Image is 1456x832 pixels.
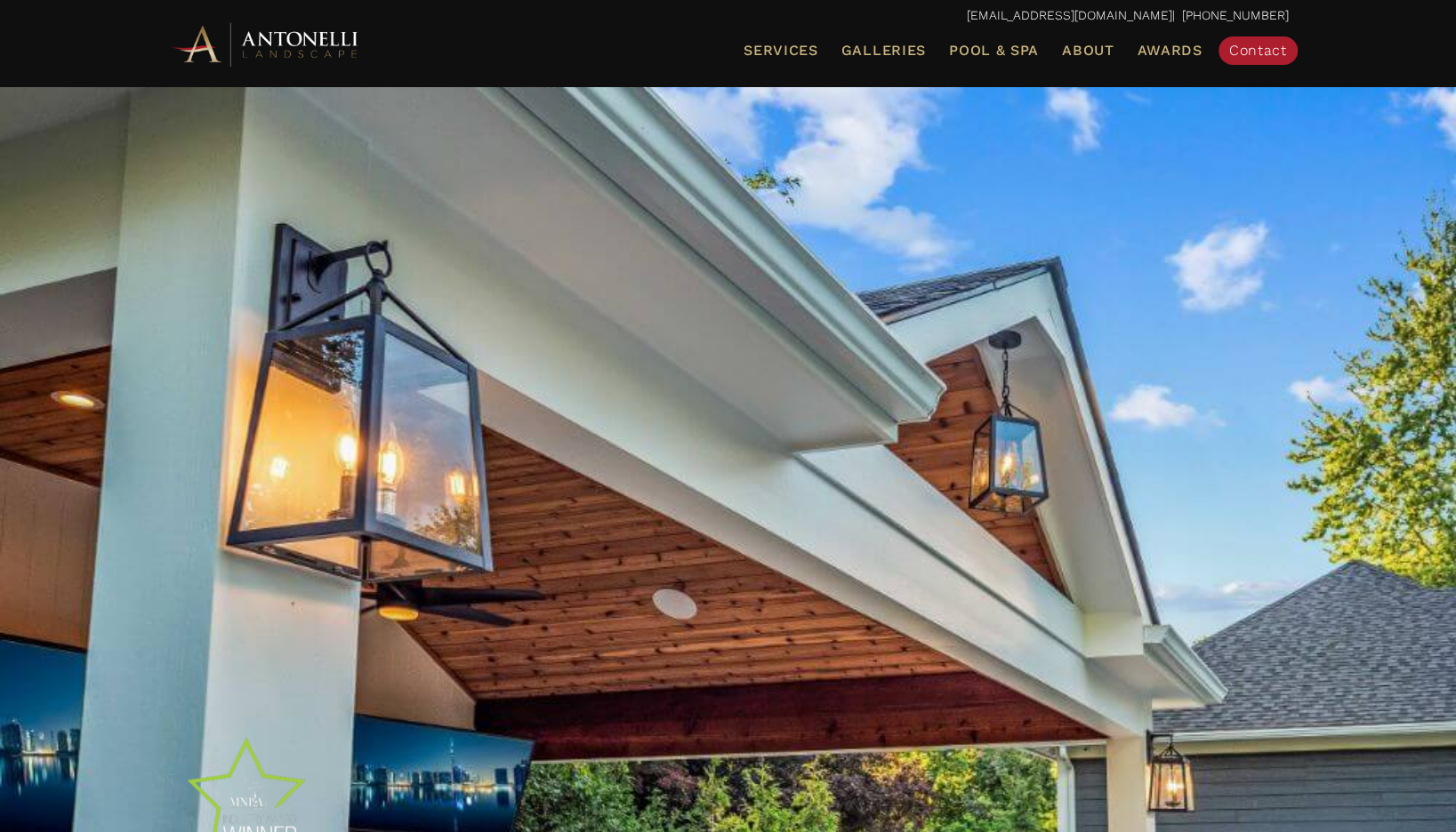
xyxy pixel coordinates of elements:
span: Contact [1229,42,1287,59]
a: [EMAIL_ADDRESS][DOMAIN_NAME] [967,8,1172,22]
a: Galleries [834,39,933,62]
a: Services [736,39,825,62]
a: Contact [1219,36,1298,65]
img: Antonelli Horizontal Logo [168,20,364,68]
span: Pool & Spa [949,42,1039,59]
a: Awards [1130,39,1209,62]
span: Services [744,44,818,58]
a: About [1055,39,1122,62]
span: Awards [1137,42,1202,59]
span: About [1062,44,1114,58]
a: Pool & Spa [942,39,1046,62]
p: | [PHONE_NUMBER] [168,4,1289,28]
span: Galleries [841,42,926,59]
